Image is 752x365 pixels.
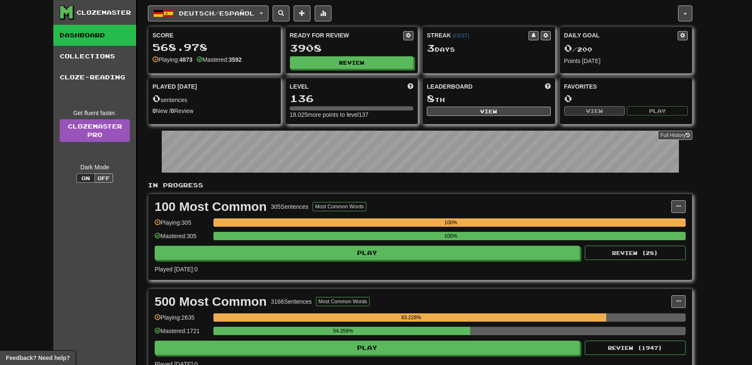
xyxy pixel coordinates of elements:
div: 83.228% [216,313,606,322]
div: Day s [427,43,551,54]
div: 54.359% [216,327,470,335]
div: Mastered: 1721 [155,327,209,341]
div: 568.978 [153,42,276,53]
div: 500 Most Common [155,295,267,308]
span: 0 [153,92,160,104]
button: Review (1947) [585,341,686,355]
div: 100% [216,218,686,227]
button: View [427,107,551,116]
div: Playing: 2635 [155,313,209,327]
div: Dark Mode [60,163,130,171]
button: Play [627,106,688,116]
div: New / Review [153,107,276,115]
span: Played [DATE]: 0 [155,266,197,273]
button: Review [290,56,414,69]
button: Play [155,341,580,355]
strong: 4873 [179,56,192,63]
button: Deutsch/Español [148,5,268,21]
a: Cloze-Reading [53,67,136,88]
div: Score [153,31,276,39]
strong: 3592 [229,56,242,63]
div: 3166 Sentences [271,297,312,306]
div: 100% [216,232,686,240]
span: Played [DATE] [153,82,197,91]
div: Ready for Review [290,31,404,39]
button: More stats [315,5,331,21]
button: On [76,173,95,183]
div: Get fluent faster. [60,109,130,117]
button: Play [155,246,580,260]
button: Search sentences [273,5,289,21]
button: Add sentence to collection [294,5,310,21]
div: Mastered: [197,55,242,64]
div: Favorites [564,82,688,91]
div: Clozemaster [76,8,131,17]
strong: 0 [153,108,156,114]
div: 3908 [290,43,414,53]
div: Daily Goal [564,31,678,40]
button: Review (28) [585,246,686,260]
a: (CEST) [452,33,469,39]
div: Playing: 305 [155,218,209,232]
div: Points [DATE] [564,57,688,65]
span: 8 [427,92,435,104]
button: View [564,106,625,116]
button: Most Common Words [313,202,366,211]
button: Full History [658,131,692,140]
div: 305 Sentences [271,202,309,211]
button: Off [95,173,113,183]
span: 3 [427,42,435,54]
a: Dashboard [53,25,136,46]
div: Mastered: 305 [155,232,209,246]
strong: 0 [171,108,174,114]
span: Level [290,82,309,91]
p: In Progress [148,181,692,189]
span: Open feedback widget [6,354,70,362]
span: / 200 [564,46,592,53]
div: sentences [153,93,276,104]
div: Playing: [153,55,192,64]
div: 18.025 more points to level 137 [290,110,414,119]
span: Score more points to level up [408,82,413,91]
span: 0 [564,42,572,54]
div: 136 [290,93,414,104]
span: Leaderboard [427,82,473,91]
a: Collections [53,46,136,67]
div: 100 Most Common [155,200,267,213]
button: Most Common Words [316,297,370,306]
a: ClozemasterPro [60,119,130,142]
div: 0 [564,93,688,104]
span: This week in points, UTC [545,82,551,91]
div: th [427,93,551,104]
div: Streak [427,31,529,39]
span: Deutsch / Español [179,10,255,17]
